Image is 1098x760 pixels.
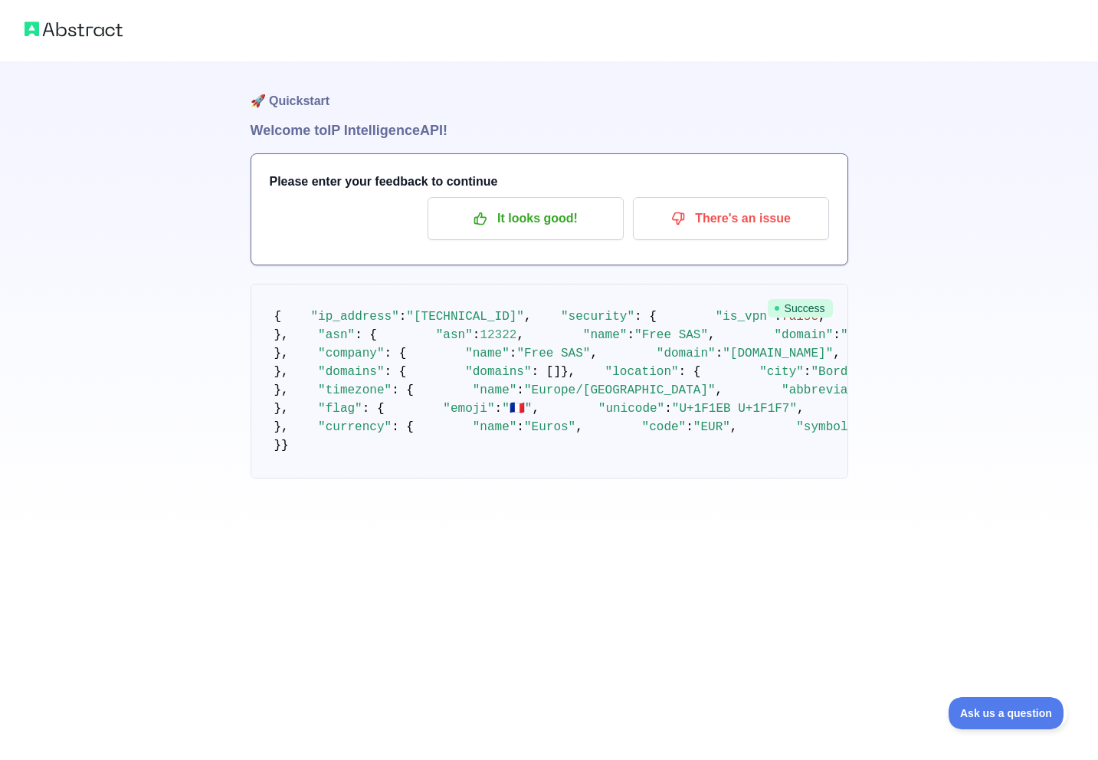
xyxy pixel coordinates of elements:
span: : { [385,347,407,360]
span: "domain" [774,328,833,342]
span: "city" [759,365,804,379]
span: "location" [605,365,679,379]
img: Abstract logo [25,18,123,40]
span: "flag" [318,402,362,416]
span: "name" [473,383,517,397]
span: , [590,347,598,360]
span: "domain" [657,347,716,360]
span: "🇫🇷" [502,402,532,416]
span: : { [385,365,407,379]
span: "[DOMAIN_NAME]" [723,347,833,360]
span: "Euros" [524,420,575,434]
button: It looks good! [428,197,624,240]
span: "abbreviation" [782,383,884,397]
button: There's an issue [633,197,829,240]
span: "security" [561,310,634,324]
span: , [575,420,583,434]
span: "[DOMAIN_NAME]" [841,328,951,342]
span: "unicode" [598,402,664,416]
span: : [] [532,365,561,379]
span: , [797,402,805,416]
span: , [516,328,524,342]
span: "ip_address" [311,310,399,324]
span: "asn" [318,328,355,342]
span: "emoji" [443,402,494,416]
span: "Bordeaux" [811,365,884,379]
span: : { [392,420,414,434]
span: : [804,365,811,379]
span: : [716,347,723,360]
span: "U+1F1EB U+1F1F7" [672,402,797,416]
span: "timezone" [318,383,392,397]
span: , [524,310,532,324]
span: : [516,383,524,397]
span: Success [768,299,833,317]
span: , [833,347,841,360]
p: It looks good! [439,206,612,232]
h1: 🚀 Quickstart [251,61,848,120]
span: , [532,402,539,416]
span: "Free SAS" [516,347,590,360]
span: "[TECHNICAL_ID]" [406,310,524,324]
span: , [716,383,723,397]
span: "domains" [465,365,531,379]
span: "domains" [318,365,384,379]
span: , [708,328,716,342]
span: "name" [473,420,517,434]
span: "Europe/[GEOGRAPHIC_DATA]" [524,383,716,397]
span: : [664,402,672,416]
span: : { [362,402,385,416]
span: "name" [583,328,628,342]
h3: Please enter your feedback to continue [270,173,829,191]
span: "EUR" [693,420,730,434]
iframe: Toggle Customer Support [949,697,1067,729]
span: 12322 [480,328,516,342]
span: : { [679,365,701,379]
span: : [473,328,480,342]
p: There's an issue [644,206,818,232]
span: "Free SAS" [634,328,708,342]
span: "code" [642,420,687,434]
span: "currency" [318,420,392,434]
span: "company" [318,347,384,360]
span: { [274,310,282,324]
span: : { [392,383,414,397]
span: : { [634,310,657,324]
span: "is_vpn" [716,310,775,324]
span: "asn" [436,328,473,342]
span: : [510,347,517,360]
span: : [627,328,634,342]
span: "symbol" [796,420,855,434]
span: : [516,420,524,434]
span: : [686,420,693,434]
span: "name" [465,347,510,360]
span: : [833,328,841,342]
span: : [399,310,407,324]
h1: Welcome to IP Intelligence API! [251,120,848,141]
span: : [495,402,503,416]
span: , [730,420,738,434]
span: : { [355,328,377,342]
